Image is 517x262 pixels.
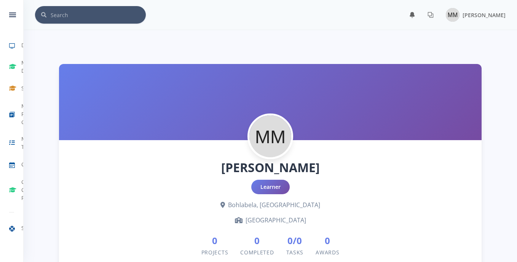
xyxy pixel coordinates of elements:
img: Profile Picture [249,115,291,157]
span: Tasks [286,249,304,256]
div: Bohlabela, [GEOGRAPHIC_DATA] [71,200,469,209]
a: Image placeholder [PERSON_NAME] [440,6,506,23]
span: Calendar [21,160,45,168]
h1: [PERSON_NAME] [71,158,469,177]
div: Learner [251,180,290,194]
span: My Dashboard [21,59,49,75]
span: Support [21,224,42,232]
span: Awards [316,249,339,256]
span: Grade Change Requests [21,178,45,202]
span: 0 [201,234,228,248]
img: Image placeholder [446,8,460,22]
span: My Tasks [21,135,35,151]
span: 0/0 [286,234,304,248]
div: [GEOGRAPHIC_DATA] [71,216,469,225]
span: 0 [240,234,274,248]
span: My Project Groups [21,102,40,126]
span: Projects [201,249,228,256]
input: Search [51,6,146,24]
span: [PERSON_NAME] [463,11,506,19]
span: Dashboard [21,41,49,49]
span: Schools [21,84,41,92]
span: Completed [240,249,274,256]
span: 0 [316,234,339,248]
